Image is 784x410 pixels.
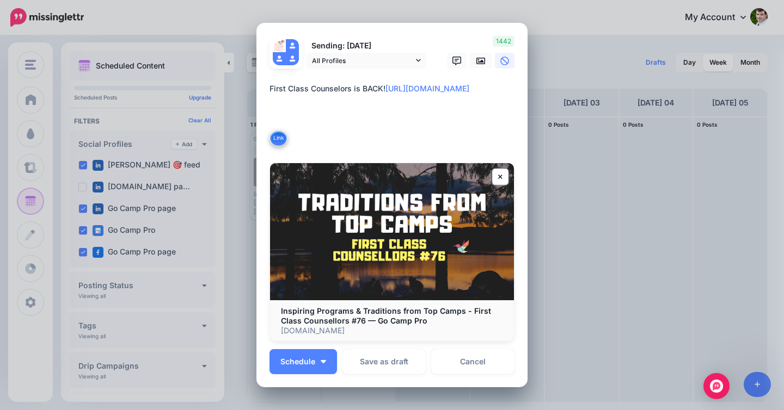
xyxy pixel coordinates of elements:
div: First Class Counselors is BACK! [269,82,520,95]
a: All Profiles [307,53,426,69]
img: 301693454_482121230591071_9060250289651440632_n-bsa9523.png [273,39,286,52]
img: user_default_image.png [286,39,299,52]
button: Link [269,130,287,146]
img: user_default_image.png [286,52,299,65]
div: Open Intercom Messenger [703,373,730,399]
span: 1442 [493,36,514,47]
b: Inspiring Programs & Traditions from Top Camps - First Class Counsellors #76 — Go Camp Pro [281,306,491,325]
span: All Profiles [312,55,413,66]
a: Cancel [431,349,514,374]
p: Sending: [DATE] [307,40,426,52]
img: Inspiring Programs & Traditions from Top Camps - First Class Counsellors #76 — Go Camp Pro [270,163,514,300]
img: user_default_image.png [273,52,286,65]
button: Save as draft [342,349,426,374]
button: Schedule [269,349,337,374]
span: Schedule [280,358,315,365]
p: [DOMAIN_NAME] [281,326,503,336]
img: arrow-down-white.png [321,360,326,363]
